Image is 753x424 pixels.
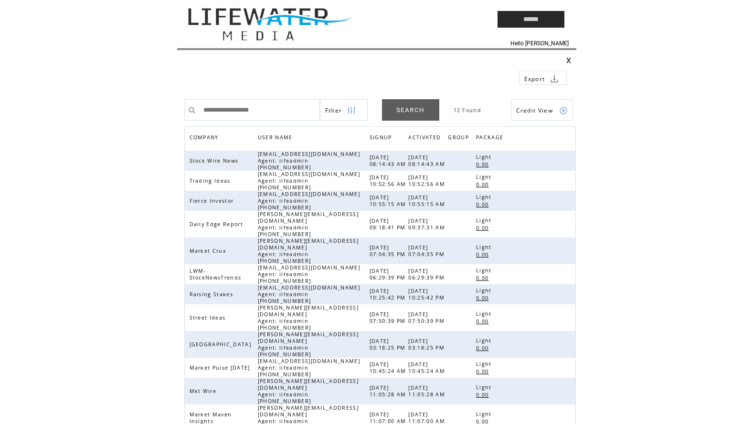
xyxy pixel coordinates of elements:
span: [EMAIL_ADDRESS][DOMAIN_NAME] Agent: lifeadmin [PHONE_NUMBER] [258,284,360,304]
span: [PERSON_NAME][EMAIL_ADDRESS][DOMAIN_NAME] Agent: lifeadmin [PHONE_NUMBER] [258,304,359,331]
a: GROUP [448,132,474,145]
span: [DATE] 10:55:15 AM [408,194,447,207]
span: [DATE] 06:29:39 PM [408,268,447,281]
span: USER NAME [258,132,295,145]
span: [EMAIL_ADDRESS][DOMAIN_NAME] Agent: lifeadmin [PHONE_NUMBER] [258,264,360,284]
span: Light [476,411,494,417]
span: Hello [PERSON_NAME] [510,40,569,47]
a: COMPANY [190,134,221,140]
a: 0.00 [476,200,493,208]
a: PACKAGE [476,132,508,145]
span: [DATE] 11:05:28 AM [370,384,409,398]
span: LWM-StockNewsTrends [190,268,244,281]
span: Fierce Investor [190,197,236,204]
span: [DATE] 10:45:24 AM [408,361,447,374]
span: [DATE] 06:29:39 PM [370,268,408,281]
span: 0.00 [476,251,491,258]
span: [DATE] 11:05:28 AM [408,384,447,398]
a: 0.00 [476,391,493,399]
span: [DATE] 03:18:25 PM [408,338,447,351]
span: 0.00 [476,392,491,398]
span: [DATE] 09:37:31 AM [408,217,447,231]
span: Light [476,361,494,367]
a: Filter [320,99,368,121]
span: [DATE] 07:04:35 PM [408,244,447,258]
span: Mkt Wire [190,388,219,394]
span: PACKAGE [476,132,506,145]
span: [EMAIL_ADDRESS][DOMAIN_NAME] Agent: lifeadmin [PHONE_NUMBER] [258,171,360,191]
span: Trading Ideas [190,177,233,184]
span: Market Crux [190,248,229,254]
span: Light [476,310,494,317]
span: 0.00 [476,318,491,325]
span: [DATE] 10:25:42 PM [370,288,408,301]
span: 0.00 [476,345,491,352]
span: [DATE] 10:55:15 AM [370,194,409,207]
span: SIGNUP [370,132,394,145]
span: 0.00 [476,161,491,168]
span: [DATE] 09:18:41 PM [370,217,408,231]
span: [DATE] 08:14:43 AM [370,154,409,167]
a: 0.00 [476,224,493,232]
span: [GEOGRAPHIC_DATA] [190,341,254,348]
span: Light [476,244,494,250]
span: [PERSON_NAME][EMAIL_ADDRESS][DOMAIN_NAME] Agent: lifeadmin [PHONE_NUMBER] [258,378,359,404]
span: Export to csv file [524,75,545,83]
span: 12 Found [454,107,482,114]
span: 0.00 [476,295,491,301]
span: [DATE] 10:25:42 PM [408,288,447,301]
span: 0.00 [476,368,491,375]
span: Light [476,194,494,200]
span: [EMAIL_ADDRESS][DOMAIN_NAME] Agent: lifeadmin [PHONE_NUMBER] [258,151,360,171]
a: 0.00 [476,274,493,282]
span: Show Credits View [516,106,553,114]
img: credits.png [559,106,568,115]
a: USER NAME [258,134,295,140]
span: Street Ideas [190,314,228,321]
span: Show filters [325,106,342,114]
img: filters.png [347,100,356,121]
span: GROUP [448,132,471,145]
a: SEARCH [382,99,439,121]
span: Light [476,154,494,160]
span: 0.00 [476,225,491,231]
a: 0.00 [476,294,493,302]
span: [EMAIL_ADDRESS][DOMAIN_NAME] Agent: lifeadmin [PHONE_NUMBER] [258,358,360,378]
a: 0.00 [476,367,493,375]
span: ACTIVATED [408,132,443,145]
span: Light [476,287,494,294]
span: [DATE] 10:45:24 AM [370,361,409,374]
a: 0.00 [476,160,493,168]
span: Light [476,384,494,391]
span: [DATE] 10:52:56 AM [370,174,409,187]
span: [DATE] 03:18:25 PM [370,338,408,351]
span: COMPANY [190,132,221,145]
a: Export [519,71,567,85]
span: Light [476,337,494,344]
a: 0.00 [476,250,493,259]
span: [PERSON_NAME][EMAIL_ADDRESS][DOMAIN_NAME] Agent: lifeadmin [PHONE_NUMBER] [258,211,359,238]
span: Market Pulse [DATE] [190,364,253,371]
span: [DATE] 07:04:35 PM [370,244,408,258]
span: [DATE] 08:14:43 AM [408,154,447,167]
span: [DATE] 07:50:39 PM [370,311,408,324]
span: Stock Wire News [190,157,241,164]
span: Light [476,217,494,224]
span: [PERSON_NAME][EMAIL_ADDRESS][DOMAIN_NAME] Agent: lifeadmin [PHONE_NUMBER] [258,238,359,264]
a: SIGNUP [370,134,394,140]
span: Raising Stakes [190,291,236,298]
span: [DATE] 07:50:39 PM [408,311,447,324]
span: [DATE] 10:52:56 AM [408,174,447,187]
a: Credit View [511,99,573,121]
span: [PERSON_NAME][EMAIL_ADDRESS][DOMAIN_NAME] Agent: lifeadmin [PHONE_NUMBER] [258,331,359,358]
a: 0.00 [476,317,493,325]
span: Daily Edge Report [190,221,246,228]
a: 0.00 [476,180,493,188]
span: Light [476,174,494,180]
a: ACTIVATED [408,132,445,145]
span: Light [476,267,494,274]
span: [EMAIL_ADDRESS][DOMAIN_NAME] Agent: lifeadmin [PHONE_NUMBER] [258,191,360,211]
span: 0.00 [476,201,491,208]
span: 0.00 [476,181,491,188]
span: 0.00 [476,275,491,281]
